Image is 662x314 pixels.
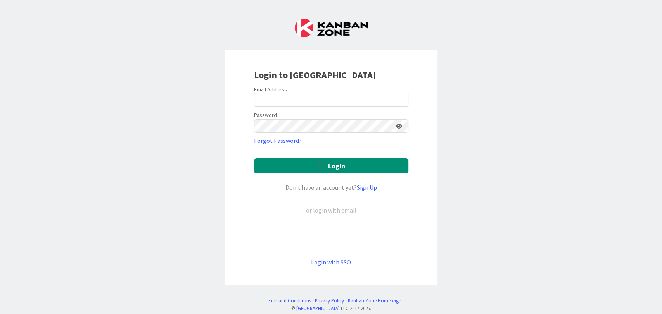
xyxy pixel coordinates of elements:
[296,305,340,311] a: [GEOGRAPHIC_DATA]
[254,136,302,145] a: Forgot Password?
[265,297,311,304] a: Terms and Conditions
[254,69,376,81] b: Login to [GEOGRAPHIC_DATA]
[311,258,351,266] a: Login with SSO
[304,206,358,215] div: or login with email
[254,183,408,192] div: Don’t have an account yet?
[315,297,344,304] a: Privacy Policy
[357,184,377,191] a: Sign Up
[254,158,408,173] button: Login
[250,228,412,245] iframe: Bouton "Se connecter avec Google"
[254,111,277,119] label: Password
[348,297,401,304] a: Kanban Zone Homepage
[261,305,401,312] div: © LLC 2017- 2025 .
[254,86,287,93] label: Email Address
[295,19,368,37] img: Kanban Zone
